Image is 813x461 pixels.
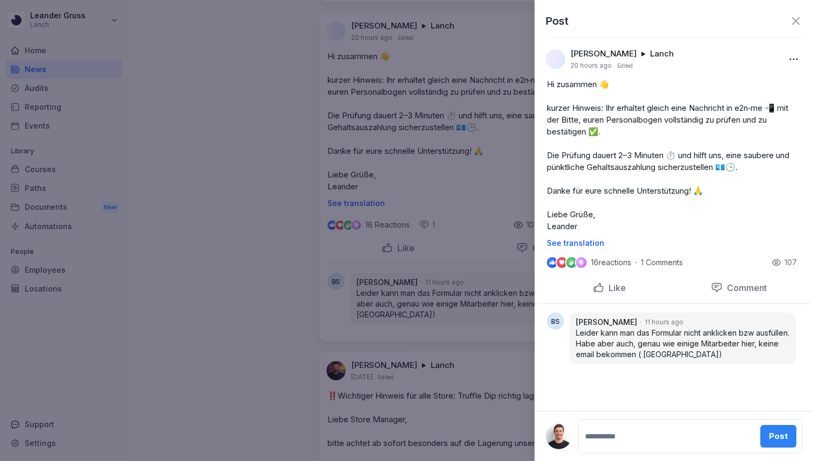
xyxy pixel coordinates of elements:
p: Lanch [650,48,674,59]
p: Like [604,282,626,293]
p: Leider kann man das Formular nicht anklicken bzw ausfüllen. Habe aber auch, genau wie einige Mita... [576,328,789,360]
button: Post [760,425,796,448]
p: 20 hours ago [570,61,612,70]
p: See translation [547,239,801,247]
div: BS [547,313,564,330]
div: Post [769,430,788,442]
p: [PERSON_NAME] [576,317,637,328]
p: 11 hours ago [645,317,683,327]
p: Hi zusammen 👋 kurzer Hinweis: Ihr erhaltet gleich eine Nachricht in e2n‑me 📲 mit der Bitte, euren... [547,79,801,232]
img: l5aexj2uen8fva72jjw1hczl.png [546,423,572,449]
p: 107 [785,257,797,268]
p: Comment [723,282,767,293]
p: Post [546,13,568,29]
img: l5aexj2uen8fva72jjw1hczl.png [546,49,565,69]
p: Edited [617,61,633,70]
p: 1 Comments [641,258,700,267]
p: 16 reactions [591,258,631,267]
p: [PERSON_NAME] [570,48,637,59]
